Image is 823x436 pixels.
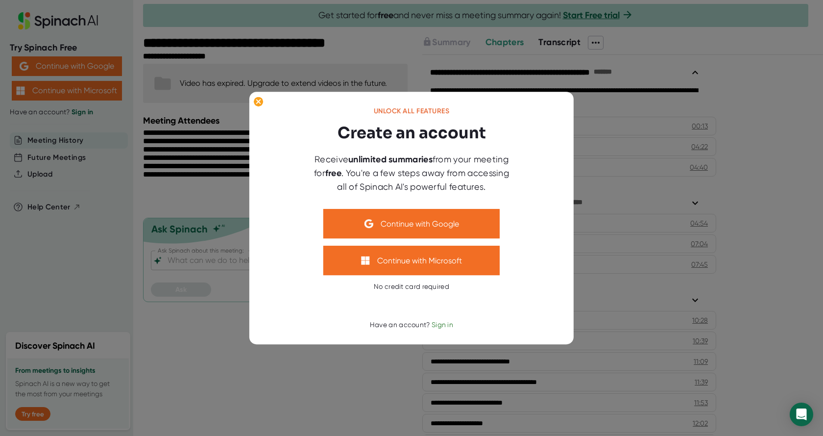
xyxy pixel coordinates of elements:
[374,107,450,116] div: Unlock all features
[374,282,449,291] div: No credit card required
[338,121,486,145] h3: Create an account
[309,153,514,193] div: Receive from your meeting for . You're a few steps away from accessing all of Spinach AI's powerf...
[364,219,373,228] img: Aehbyd4JwY73AAAAAElFTkSuQmCC
[348,154,433,165] b: unlimited summaries
[370,321,453,330] div: Have an account?
[325,168,341,179] b: free
[790,403,813,426] div: Open Intercom Messenger
[432,321,453,329] span: Sign in
[323,209,500,238] button: Continue with Google
[323,246,500,275] button: Continue with Microsoft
